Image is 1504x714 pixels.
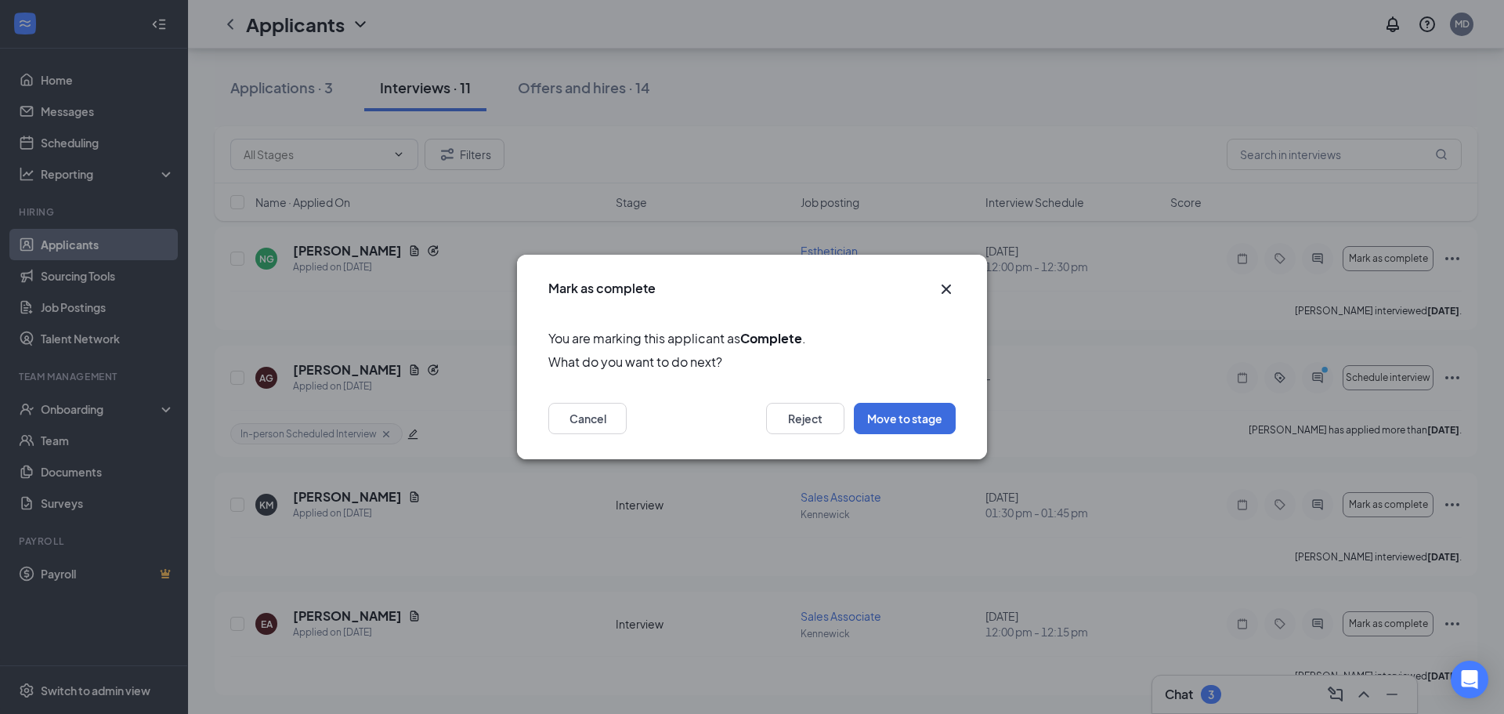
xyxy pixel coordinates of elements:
svg: Cross [937,280,956,299]
h3: Mark as complete [548,280,656,297]
button: Cancel [548,403,627,434]
button: Reject [766,403,844,434]
button: Close [937,280,956,299]
b: Complete [740,330,802,346]
button: Move to stage [854,403,956,434]
span: What do you want to do next? [548,352,956,371]
div: Open Intercom Messenger [1451,661,1488,698]
span: You are marking this applicant as . [548,328,956,348]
